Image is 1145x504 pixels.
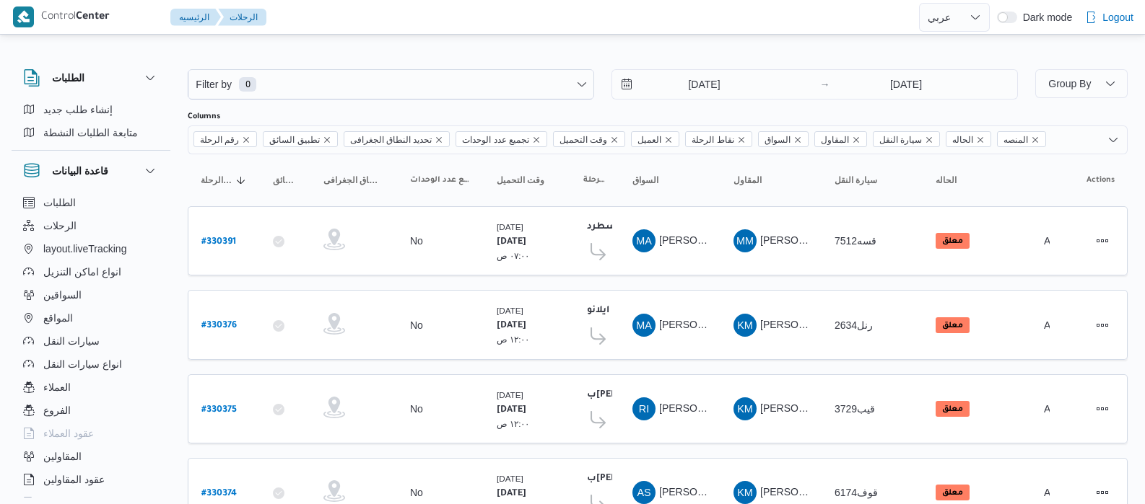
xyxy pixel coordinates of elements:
span: إنشاء طلب جديد [43,101,113,118]
span: نقاط الرحلة [685,131,752,147]
b: معلق [942,489,963,498]
h3: قاعدة البيانات [52,162,108,180]
span: [PERSON_NAME] [PERSON_NAME] [760,318,929,330]
button: Remove السواق from selection in this group [793,136,802,144]
h3: الطلبات [52,69,84,87]
span: MA [636,314,652,337]
span: [PERSON_NAME] [PERSON_NAME] [659,486,828,498]
span: العميل [631,131,679,147]
button: المواقع [17,306,165,330]
button: Remove وقت التحميل from selection in this group [610,136,619,144]
span: سيارات النقل [43,332,100,350]
span: تجميع عدد الوحدات [462,132,529,148]
span: المقاول [814,131,867,147]
b: # 330391 [201,237,236,247]
span: المواقع [43,309,73,327]
span: معلق [936,317,970,333]
span: تجميع عدد الوحدات [410,174,471,186]
span: تحديد النطاق الجغرافى [323,174,384,186]
img: X8yXhbKr1z7QwAAAABJRU5ErkJggg== [13,6,34,27]
span: تطبيق السائق [273,174,297,186]
button: Remove تطبيق السائق from selection in this group [323,136,331,144]
span: عقود المقاولين [43,471,105,488]
button: إنشاء طلب جديد [17,98,165,121]
span: Admin [1044,235,1073,247]
small: [DATE] [497,222,523,231]
div: الطلبات [12,98,170,150]
span: عقود العملاء [43,425,94,442]
button: متابعة الطلبات النشطة [17,121,165,144]
span: تحديد النطاق الجغرافى [344,131,450,147]
button: Remove المنصه from selection in this group [1031,136,1040,144]
span: رقم الرحلة [200,132,239,148]
b: فرونت دور مسطرد [587,222,669,232]
span: layout.liveTracking [43,240,126,257]
button: Remove المقاول from selection in this group [852,136,861,144]
span: قوف6174 [835,487,878,498]
span: تجميع عدد الوحدات [456,131,547,147]
a: #330376 [201,315,237,335]
button: Actions [1091,481,1114,504]
span: Admin [1044,319,1073,331]
button: الفروع [17,399,165,422]
span: 0 available filters [239,77,256,92]
span: رقم الرحلة [193,131,257,147]
span: المقاول [821,132,849,148]
span: الطلبات [43,194,76,211]
span: تطبيق السائق [269,132,319,148]
span: المقاول [733,174,762,186]
div: Abadalazaiaz Said Abadalazaiaz Hassan [632,481,656,504]
div: Mahmood Abadalltaif Muhammad Shhatah [632,229,656,252]
span: MA [636,229,652,252]
a: #330391 [201,231,236,251]
span: وقت التحميل [560,132,607,148]
button: Open list of options [1107,134,1119,146]
input: Press the down key to open a popover containing a calendar. [612,70,776,99]
label: Columns [188,111,220,123]
button: الرحلات [17,214,165,237]
span: الحاله [936,174,957,186]
span: معلق [936,233,970,249]
span: Actions [1087,174,1115,186]
span: وقت التحميل [497,174,544,186]
span: Admin [1044,403,1073,415]
div: Khald Mmdoh Hassan Muhammad Alabs [733,314,757,337]
button: Remove رقم الرحلة from selection in this group [242,136,251,144]
b: ب[PERSON_NAME] [587,474,670,484]
button: سيارة النقل [829,169,915,192]
small: [DATE] [497,390,523,399]
span: سيارة النقل [873,131,940,147]
span: الحاله [952,132,973,148]
span: AS [637,481,650,504]
b: [DATE] [497,405,526,415]
span: KM [737,397,753,420]
button: وقت التحميل [491,169,563,192]
div: No [410,402,423,415]
b: [DATE] [497,321,526,331]
span: المنصه [1003,132,1028,148]
small: [DATE] [497,474,523,483]
span: العميل [637,132,661,148]
button: المقاولين [17,445,165,468]
div: Khald Mmdoh Hassan Muhammad Alabs [733,397,757,420]
button: تطبيق السائق [267,169,303,192]
span: [PERSON_NAME] [PERSON_NAME] [659,402,828,414]
span: السواقين [43,286,82,304]
button: Actions [1091,397,1114,420]
button: الرحلات [218,9,266,26]
a: #330374 [201,483,237,503]
div: Radha Ibrahem Ibrahem Ibrahem Saltan [632,397,656,420]
span: رنل2634 [835,319,873,331]
button: الرئيسيه [170,9,221,26]
span: انواع سيارات النقل [43,355,122,373]
button: Remove الحاله from selection in this group [976,136,985,144]
button: Logout [1079,3,1139,32]
button: انواع اماكن التنزيل [17,260,165,283]
span: [PERSON_NAME] [PERSON_NAME] [760,402,929,414]
button: السواق [627,169,713,192]
div: No [410,234,423,247]
span: KM [737,481,753,504]
span: سيارة النقل [835,174,877,186]
span: السواق [632,174,658,186]
span: [PERSON_NAME] [PERSON_NAME] [760,486,929,498]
